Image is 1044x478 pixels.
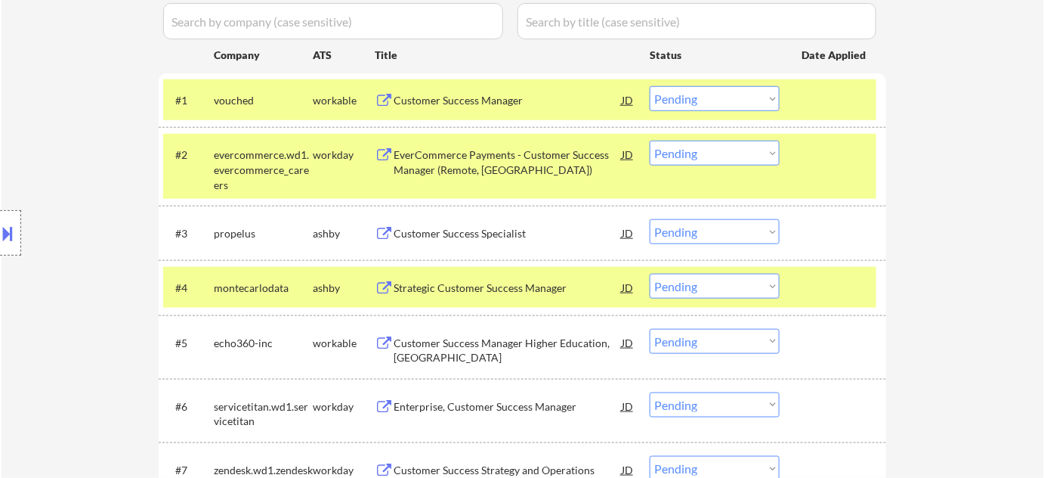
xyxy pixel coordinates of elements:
[620,86,635,113] div: JD
[214,48,313,63] div: Company
[313,48,375,63] div: ATS
[214,399,313,429] div: servicetitan.wd1.servicetitan
[313,463,375,478] div: workday
[175,463,202,478] div: #7
[802,48,868,63] div: Date Applied
[394,93,622,108] div: Customer Success Manager
[313,147,375,163] div: workday
[394,399,622,414] div: Enterprise, Customer Success Manager
[620,393,635,420] div: JD
[313,336,375,351] div: workable
[313,399,375,414] div: workday
[620,274,635,301] div: JD
[620,329,635,356] div: JD
[175,399,202,414] div: #6
[313,93,375,108] div: workable
[394,336,622,365] div: Customer Success Manager Higher Education, [GEOGRAPHIC_DATA]
[394,147,622,177] div: EverCommerce Payments - Customer Success Manager (Remote, [GEOGRAPHIC_DATA])
[313,226,375,241] div: ashby
[517,3,876,39] input: Search by title (case sensitive)
[620,219,635,247] div: JD
[214,463,313,478] div: zendesk.wd1.zendesk
[313,281,375,296] div: ashby
[650,41,780,68] div: Status
[620,141,635,168] div: JD
[163,3,503,39] input: Search by company (case sensitive)
[394,281,622,296] div: Strategic Customer Success Manager
[375,48,635,63] div: Title
[394,226,622,241] div: Customer Success Specialist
